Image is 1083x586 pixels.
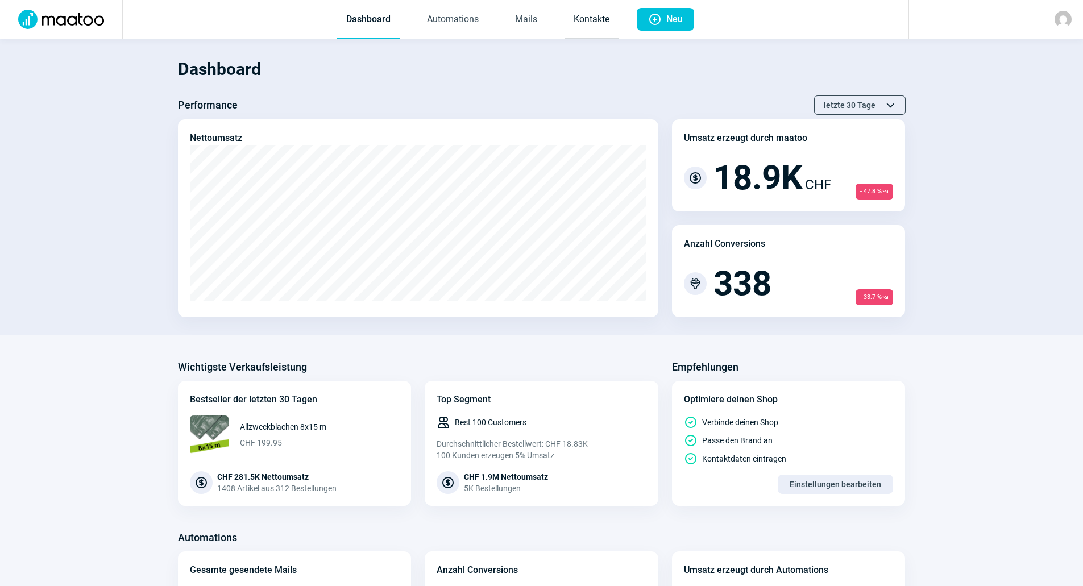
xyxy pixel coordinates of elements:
[702,453,786,464] span: Kontaktdaten eintragen
[824,96,875,114] span: letzte 30 Tage
[337,1,400,39] a: Dashboard
[856,289,893,305] span: - 33.7 %
[856,184,893,200] span: - 47.8 %
[702,435,773,446] span: Passe den Brand an
[190,131,242,145] div: Nettoumsatz
[805,174,831,195] span: CHF
[713,161,803,195] span: 18.9K
[217,483,337,494] div: 1408 Artikel aus 312 Bestellungen
[240,421,326,433] span: Allzweckblachen 8x15 m
[190,393,400,406] div: Bestseller der letzten 30 Tagen
[217,471,337,483] div: CHF 281.5K Nettoumsatz
[713,267,771,301] span: 338
[672,358,738,376] h3: Empfehlungen
[778,475,893,494] button: Einstellungen bearbeiten
[1055,11,1072,28] img: avatar
[178,96,238,114] h3: Performance
[11,10,111,29] img: Logo
[190,563,297,577] div: Gesamte gesendete Mails
[437,438,646,461] div: Durchschnittlicher Bestellwert: CHF 18.83K 100 Kunden erzeugen 5% Umsatz
[190,415,229,454] img: 68x68
[178,358,307,376] h3: Wichtigste Verkaufsleistung
[637,8,694,31] button: Neu
[666,8,683,31] span: Neu
[240,437,326,448] span: CHF 199.95
[506,1,546,39] a: Mails
[684,237,765,251] div: Anzahl Conversions
[455,417,526,428] span: Best 100 Customers
[702,417,778,428] span: Verbinde deinen Shop
[684,563,828,577] div: Umsatz erzeugt durch Automations
[418,1,488,39] a: Automations
[437,393,646,406] div: Top Segment
[178,529,237,547] h3: Automations
[437,563,518,577] div: Anzahl Conversions
[464,471,548,483] div: CHF 1.9M Nettoumsatz
[684,131,807,145] div: Umsatz erzeugt durch maatoo
[565,1,619,39] a: Kontakte
[790,475,881,493] span: Einstellungen bearbeiten
[464,483,548,494] div: 5K Bestellungen
[178,50,906,89] h1: Dashboard
[684,393,894,406] div: Optimiere deinen Shop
